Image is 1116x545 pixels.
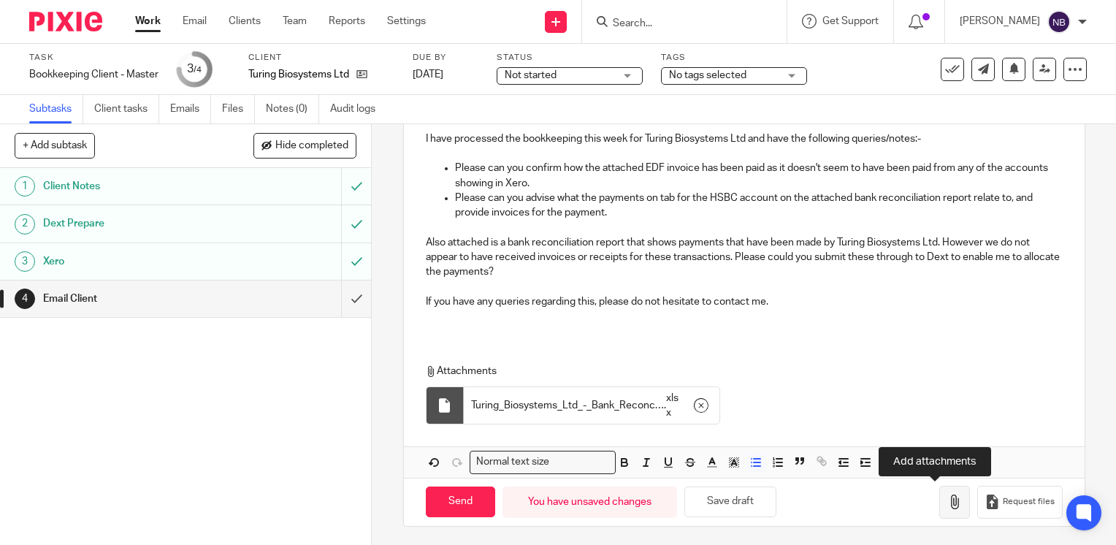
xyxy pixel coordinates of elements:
span: Get Support [822,16,879,26]
a: Files [222,95,255,123]
a: Subtasks [29,95,83,123]
div: 2 [15,214,35,235]
p: I have processed the bookkeeping this week for Turing Biosystems Ltd and have the following queri... [426,132,1063,146]
button: + Add subtask [15,133,95,158]
span: xlsx [666,391,683,421]
a: Work [135,14,161,28]
h1: Email Client [43,288,232,310]
button: Save draft [684,487,776,518]
span: Not started [505,70,557,80]
input: Search for option [554,454,607,470]
button: Hide completed [253,133,356,158]
img: svg%3E [1047,10,1071,34]
img: Pixie [29,12,102,31]
span: Turing_Biosystems_Ltd_-_Bank_Reconciliation - [DATE] [471,398,664,413]
p: Also attached is a bank reconciliation report that shows payments that have been made by Turing B... [426,235,1063,280]
a: Team [283,14,307,28]
label: Task [29,52,158,64]
input: Send [426,487,495,518]
div: Search for option [470,451,616,473]
p: Please can you confirm how the attached EDF invoice has been paid as it doesn't seem to have been... [455,161,1063,191]
a: Settings [387,14,426,28]
span: Normal text size [473,454,553,470]
label: Tags [661,52,807,64]
p: Please can you advise what the payments on tab for the HSBC account on the attached bank reconcil... [455,191,1063,221]
label: Client [248,52,394,64]
a: Reports [329,14,365,28]
div: 1 [15,176,35,197]
div: . [464,387,719,424]
div: 3 [15,251,35,272]
span: [DATE] [413,69,443,80]
label: Status [497,52,643,64]
a: Notes (0) [266,95,319,123]
div: You have unsaved changes [502,487,677,518]
div: Bookkeeping Client - Master [29,67,158,82]
div: 4 [15,289,35,309]
label: Due by [413,52,478,64]
button: Request files [977,486,1062,519]
h1: Client Notes [43,175,232,197]
a: Audit logs [330,95,386,123]
a: Client tasks [94,95,159,123]
small: /4 [194,66,202,74]
input: Search [611,18,743,31]
span: No tags selected [669,70,746,80]
h1: Dext Prepare [43,213,232,235]
a: Emails [170,95,211,123]
span: Request files [1003,496,1055,508]
p: [PERSON_NAME] [960,14,1040,28]
p: Turing Biosystems Ltd [248,67,349,82]
div: 3 [187,61,202,77]
p: If you have any queries regarding this, please do not hesitate to contact me. [426,294,1063,309]
span: Hide completed [275,140,348,152]
a: Email [183,14,207,28]
p: Attachments [426,364,1050,378]
h1: Xero [43,251,232,272]
a: Clients [229,14,261,28]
